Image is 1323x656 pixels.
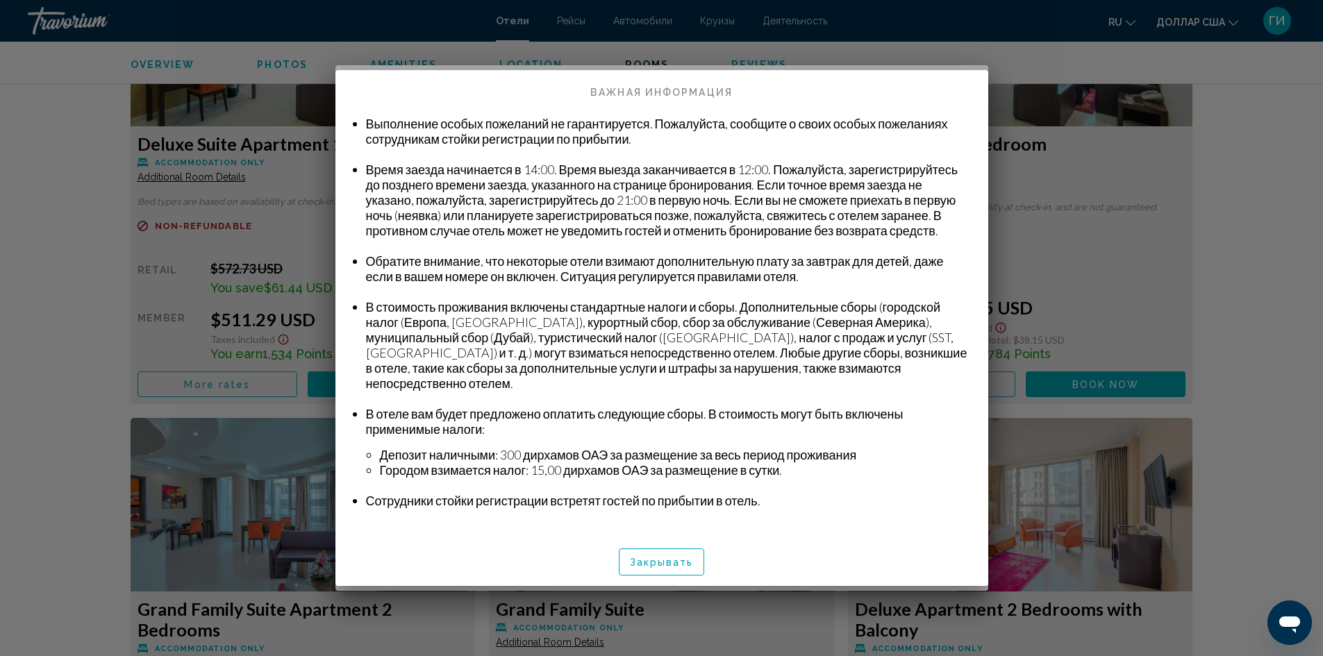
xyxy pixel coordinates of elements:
font: Сотрудники стойки регистрации встретят гостей по прибытии в отель. [366,493,760,508]
font: Важная информация [590,87,733,98]
font: Выполнение особых пожеланий не гарантируется. Пожалуйста, сообщите о своих особых пожеланиях сотр... [366,116,948,146]
button: Закрывать [619,548,705,575]
font: В стоимость проживания включены стандартные налоги и сборы. Дополнительные сборы (городской налог... [366,299,967,391]
font: Время заезда начинается в 14:00. Время выезда заканчивается в 12:00. Пожалуйста, зарегистрируйтес... [366,162,958,238]
font: Депозит наличными: 300 дирхамов ОАЭ за размещение за весь период проживания [380,447,857,462]
font: В отеле вам будет предложено оплатить следующие сборы. В стоимость могут быть включены применимые... [366,406,904,437]
font: Закрывать [630,557,694,569]
iframe: Кнопка запуска окна обмена сообщениями [1267,600,1312,645]
font: Городом взимается налог: 15,00 дирхамов ОАЭ за размещение в сутки. [380,462,783,478]
font: Обратите внимание, что некоторые отели взимают дополнительную плату за завтрак для детей, даже ес... [366,253,944,284]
